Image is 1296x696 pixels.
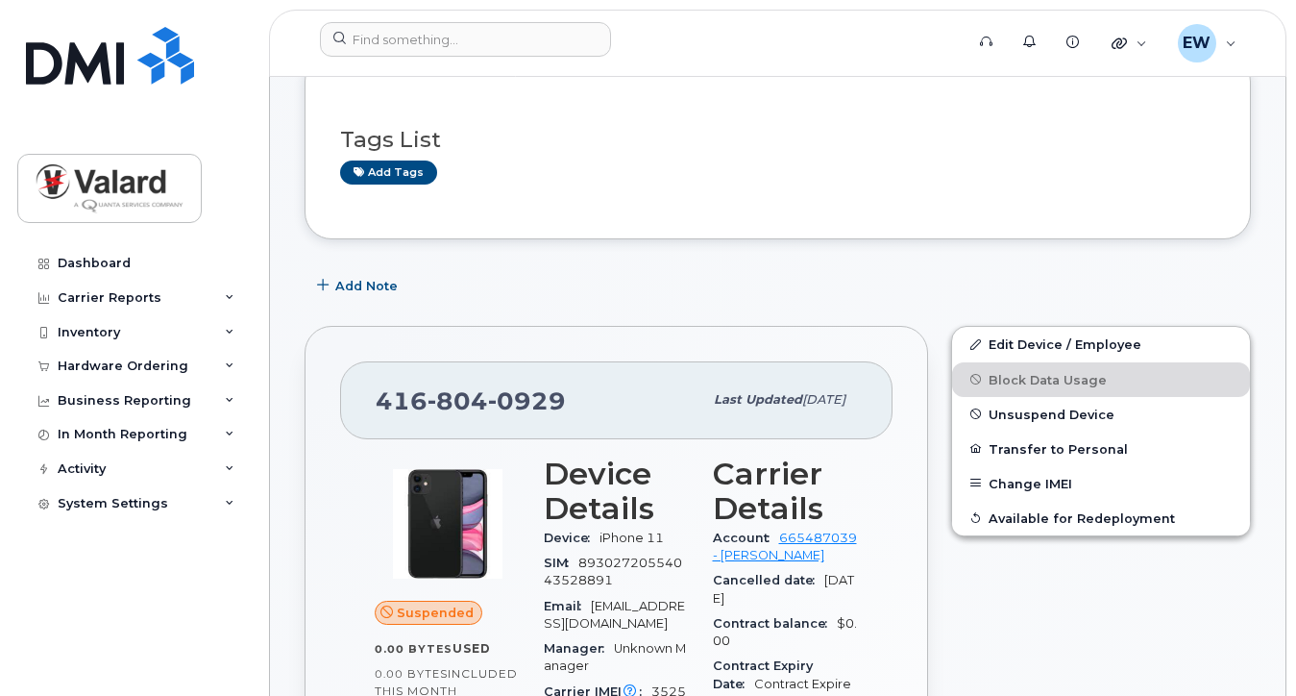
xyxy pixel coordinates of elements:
span: used [452,641,491,656]
h3: Tags List [340,128,1215,152]
button: Unsuspend Device [952,397,1250,432]
span: Add Note [335,277,398,295]
span: Contract Expiry Date [713,659,813,690]
span: 0.00 Bytes [375,667,448,681]
span: [DATE] [713,573,854,605]
span: EW [1183,32,1210,55]
span: Device [544,531,599,545]
div: Edmund Wu [1164,24,1250,62]
button: Add Note [305,268,414,303]
span: Unsuspend Device [989,407,1114,421]
span: Manager [544,641,614,656]
span: [EMAIL_ADDRESS][DOMAIN_NAME] [544,599,685,631]
button: Transfer to Personal [952,432,1250,466]
span: 0.00 Bytes [375,642,452,656]
span: 89302720554043528891 [544,556,682,587]
span: iPhone 11 [599,531,664,545]
a: Edit Device / Employee [952,327,1250,361]
span: Available for Redeployment [989,510,1175,525]
span: 0929 [488,386,566,415]
span: Suspended [397,604,474,622]
span: Contract balance [713,616,837,631]
h3: Carrier Details [713,457,859,526]
span: Last updated [714,392,802,407]
button: Change IMEI [952,466,1250,501]
a: Add tags [340,161,437,185]
span: Email [544,599,591,613]
span: 416 [376,386,566,415]
span: Unknown Manager [544,641,686,673]
span: Cancelled date [713,573,824,587]
span: Account [713,531,779,545]
h3: Device Details [544,457,690,526]
button: Block Data Usage [952,362,1250,397]
span: SIM [544,556,578,570]
span: 804 [428,386,488,415]
button: Available for Redeployment [952,501,1250,535]
img: iPhone_11.jpg [390,466,505,582]
input: Find something... [320,22,611,57]
a: 665487039 - [PERSON_NAME] [713,531,857,562]
span: [DATE] [802,392,845,407]
div: Quicklinks [1098,24,1161,62]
